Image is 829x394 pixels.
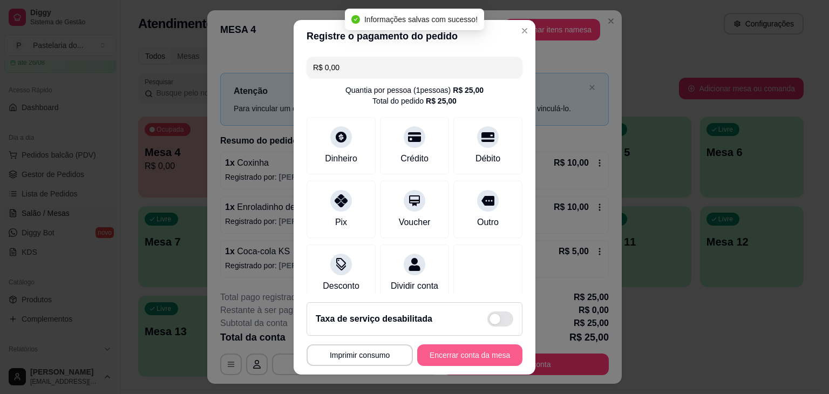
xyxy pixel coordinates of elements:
div: Desconto [323,280,359,293]
button: Close [516,22,533,39]
div: Voucher [399,216,431,229]
input: Ex.: hambúrguer de cordeiro [313,57,516,78]
button: Encerrar conta da mesa [417,344,522,366]
div: Pix [335,216,347,229]
span: check-circle [351,15,360,24]
div: Quantia por pessoa ( 1 pessoas) [345,85,484,96]
div: Dividir conta [391,280,438,293]
div: R$ 25,00 [453,85,484,96]
div: R$ 25,00 [426,96,457,106]
div: Total do pedido [372,96,457,106]
span: Informações salvas com sucesso! [364,15,478,24]
h2: Taxa de serviço desabilitada [316,313,432,325]
header: Registre o pagamento do pedido [294,20,535,52]
div: Débito [475,152,500,165]
div: Dinheiro [325,152,357,165]
div: Outro [477,216,499,229]
button: Imprimir consumo [307,344,413,366]
div: Crédito [400,152,429,165]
